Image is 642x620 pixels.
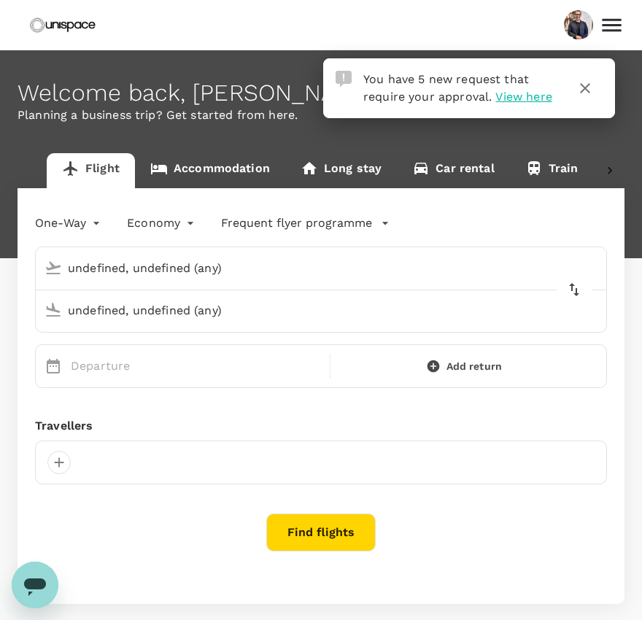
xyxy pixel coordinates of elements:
[221,214,372,232] p: Frequent flyer programme
[221,214,390,232] button: Frequent flyer programme
[336,71,352,87] img: Approval Request
[446,359,503,374] span: Add return
[18,106,624,124] p: Planning a business trip? Get started from here.
[596,309,599,311] button: Open
[135,153,285,188] a: Accommodation
[18,80,624,106] div: Welcome back , [PERSON_NAME][DATE] .
[495,90,552,104] span: View here
[397,153,510,188] a: Car rental
[363,72,529,104] span: You have 5 new request that require your approval.
[127,212,198,235] div: Economy
[47,153,135,188] a: Flight
[39,257,576,279] input: Depart from
[557,272,592,307] button: delete
[35,212,104,235] div: One-Way
[71,357,321,375] p: Departure
[510,153,594,188] a: Train
[39,299,576,322] input: Going to
[285,153,397,188] a: Long stay
[596,266,599,269] button: Open
[266,514,376,551] button: Find flights
[29,9,96,41] img: Unispace
[35,417,607,435] div: Travellers
[564,9,593,41] img: Timothy Luther Noel Larson
[12,562,58,608] iframe: Button to launch messaging window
